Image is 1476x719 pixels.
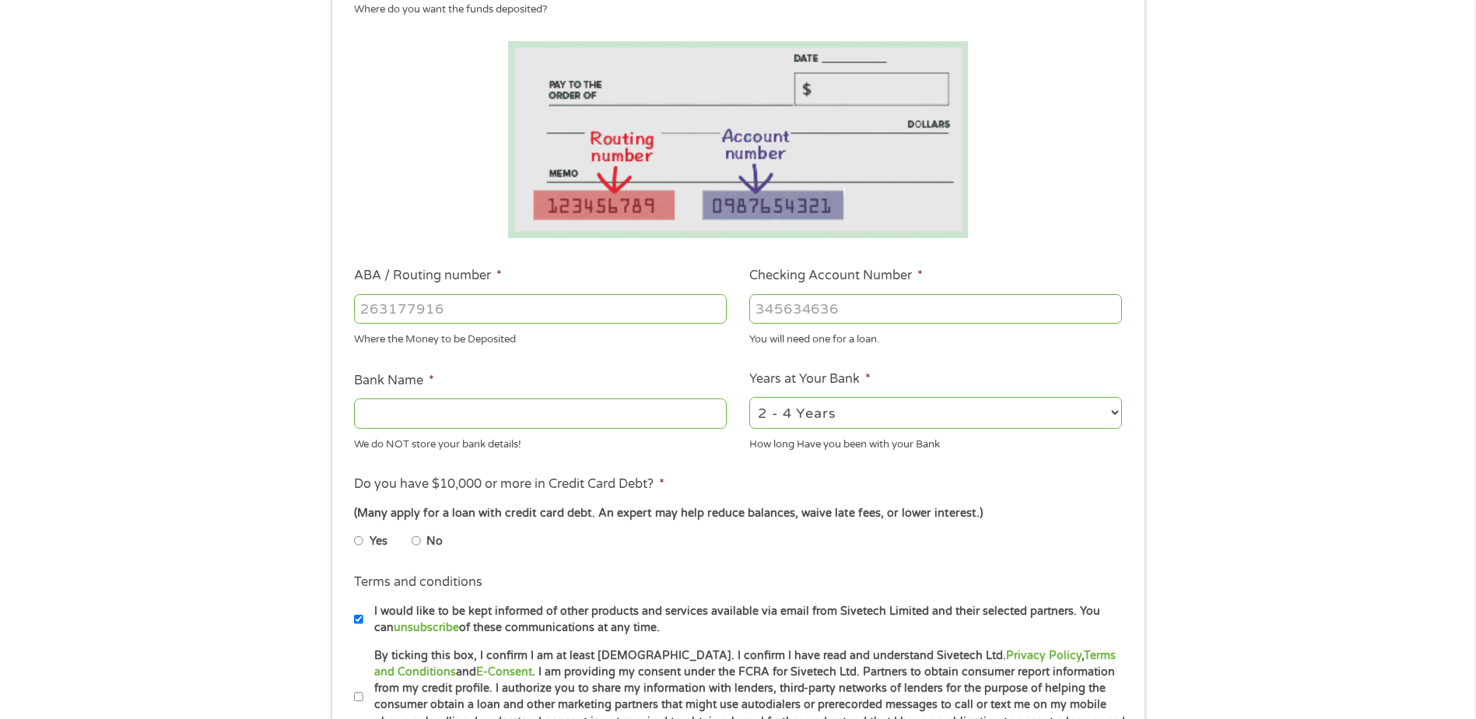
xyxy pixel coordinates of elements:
a: E-Consent [476,665,532,679]
div: How long Have you been with your Bank [749,431,1122,452]
div: Where do you want the funds deposited? [354,2,1110,18]
div: You will need one for a loan. [749,327,1122,348]
a: Privacy Policy [1006,649,1082,662]
label: Bank Name [354,373,434,389]
label: Do you have $10,000 or more in Credit Card Debt? [354,476,664,493]
div: (Many apply for a loan with credit card debt. An expert may help reduce balances, waive late fees... [354,505,1121,522]
div: Where the Money to be Deposited [354,327,727,348]
label: Yes [370,533,387,550]
label: ABA / Routing number [354,268,502,284]
label: I would like to be kept informed of other products and services available via email from Sivetech... [363,603,1127,637]
label: Checking Account Number [749,268,923,284]
label: Years at Your Bank [749,371,871,388]
input: 345634636 [749,294,1122,324]
div: We do NOT store your bank details! [354,431,727,452]
input: 263177916 [354,294,727,324]
label: Terms and conditions [354,574,482,591]
a: Terms and Conditions [374,649,1116,679]
img: Routing number location [508,41,969,238]
label: No [426,533,443,550]
a: unsubscribe [394,621,459,634]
